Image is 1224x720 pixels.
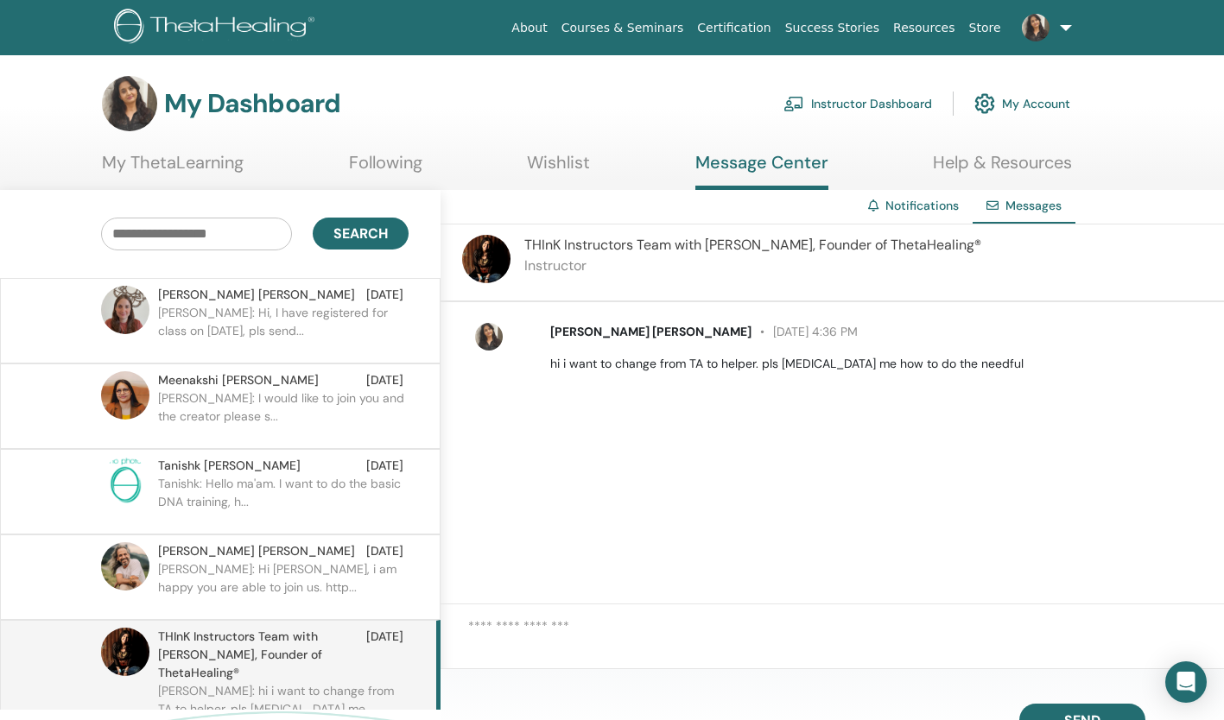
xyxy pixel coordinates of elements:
[462,235,511,283] img: default.jpg
[962,12,1008,44] a: Store
[158,286,355,304] span: [PERSON_NAME] [PERSON_NAME]
[102,152,244,186] a: My ThetaLearning
[101,371,149,420] img: default.jpg
[158,389,409,441] p: [PERSON_NAME]: I would like to join you and the creator please s...
[783,85,932,123] a: Instructor Dashboard
[349,152,422,186] a: Following
[933,152,1072,186] a: Help & Resources
[158,475,409,527] p: Tanishk: Hello ma'am. I want to do the basic DNA training, h...
[101,628,149,676] img: default.jpg
[550,355,1204,373] p: hi i want to change from TA to helper. pls [MEDICAL_DATA] me how to do the needful
[366,542,403,560] span: [DATE]
[101,286,149,334] img: default.jpg
[475,323,503,351] img: default.jpg
[885,198,959,213] a: Notifications
[527,152,590,186] a: Wishlist
[366,628,403,682] span: [DATE]
[974,85,1070,123] a: My Account
[1005,198,1062,213] span: Messages
[158,560,409,612] p: [PERSON_NAME]: Hi [PERSON_NAME], i am happy you are able to join us. http...
[752,324,858,339] span: [DATE] 4:36 PM
[114,9,320,47] img: logo.png
[164,88,340,119] h3: My Dashboard
[101,542,149,591] img: default.jpg
[886,12,962,44] a: Resources
[313,218,409,249] button: Search
[695,152,828,190] a: Message Center
[366,457,403,475] span: [DATE]
[524,256,981,276] p: Instructor
[101,457,149,505] img: no-photo.png
[778,12,886,44] a: Success Stories
[366,286,403,304] span: [DATE]
[555,12,691,44] a: Courses & Seminars
[366,371,403,389] span: [DATE]
[102,76,157,131] img: default.jpg
[158,542,355,560] span: [PERSON_NAME] [PERSON_NAME]
[524,236,981,254] span: THInK Instructors Team with [PERSON_NAME], Founder of ThetaHealing®
[158,628,366,682] span: THInK Instructors Team with [PERSON_NAME], Founder of ThetaHealing®
[158,457,301,475] span: Tanishk [PERSON_NAME]
[333,224,388,243] span: Search
[1022,14,1050,41] img: default.jpg
[1165,661,1207,703] div: Open Intercom Messenger
[783,96,804,111] img: chalkboard-teacher.svg
[504,12,554,44] a: About
[158,304,409,356] p: [PERSON_NAME]: Hi, I have registered for class on [DATE], pls send...
[690,12,777,44] a: Certification
[158,371,319,389] span: Meenakshi [PERSON_NAME]
[974,89,995,118] img: cog.svg
[550,324,752,339] span: [PERSON_NAME] [PERSON_NAME]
